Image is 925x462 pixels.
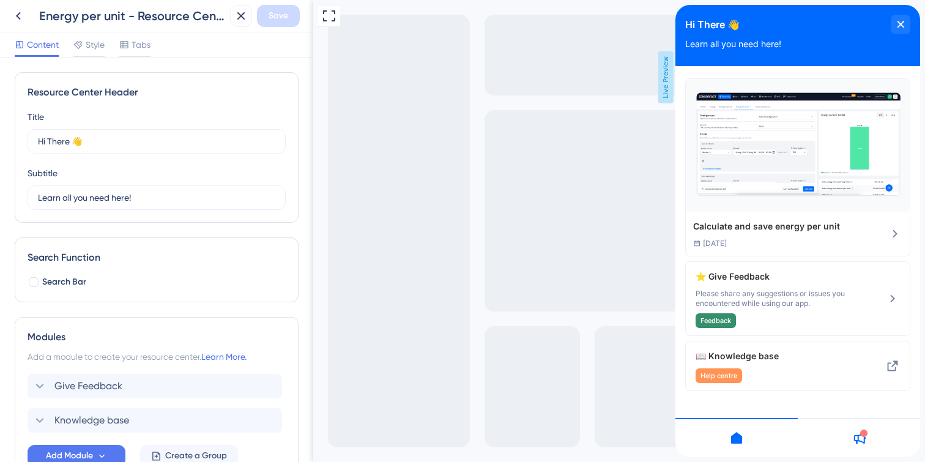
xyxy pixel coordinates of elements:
[20,344,184,359] span: 📖 Knowledge base
[29,4,87,18] span: Help Centre
[38,135,275,148] input: Title
[25,311,56,321] span: Feedback
[54,379,122,393] span: Give Feedback
[54,413,129,428] span: Knowledge base
[20,284,184,304] span: Please share any suggestions or issues you encountered while using our app.
[215,10,235,29] div: close resource center
[38,191,275,204] input: Description
[269,9,288,23] span: Save
[28,85,286,100] div: Resource Center Header
[39,7,225,24] div: Energy per unit - Resource Center
[20,264,184,323] div: Give Feedback
[28,374,286,398] div: Give Feedback
[86,37,105,52] span: Style
[95,7,99,17] div: 3
[10,73,235,251] div: Calculate and save energy per unit
[27,37,59,52] span: Content
[28,352,201,362] span: Add a module to create your resource center.
[10,34,106,44] span: Learn all you need here!
[42,275,86,289] span: Search Bar
[28,234,51,244] span: [DATE]
[20,264,184,279] span: ⭐ Give Feedback
[18,214,165,229] div: Calculate and save energy per unit
[10,10,64,29] span: Hi There 👋
[257,5,300,27] button: Save
[345,51,360,103] span: Live Preview
[25,366,62,376] span: Help centre
[28,330,286,345] div: Modules
[132,37,150,52] span: Tabs
[20,344,184,378] div: Knowledge base
[201,352,247,362] a: Learn More.
[28,166,58,181] div: Subtitle
[28,110,44,124] div: Title
[28,408,286,433] div: Knowledge base
[28,250,286,265] div: Search Function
